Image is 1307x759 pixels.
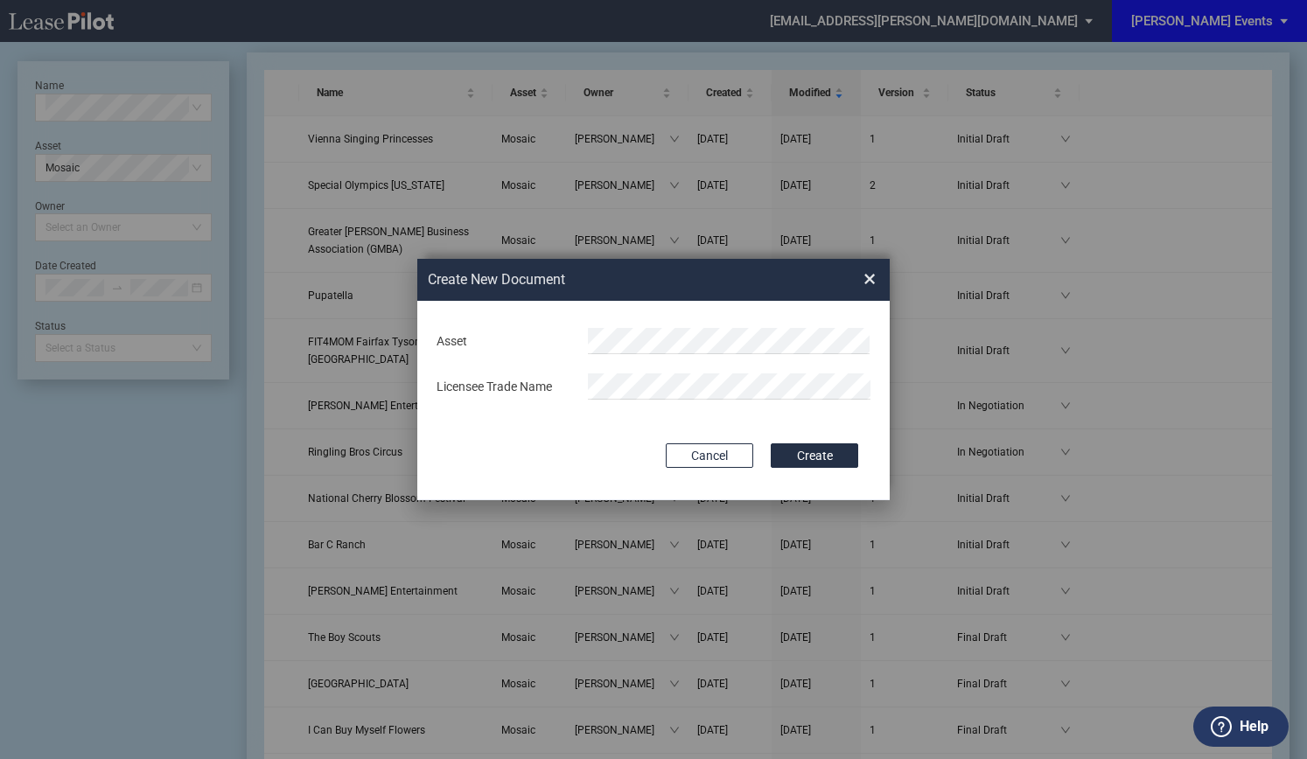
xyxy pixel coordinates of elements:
label: Help [1240,715,1269,738]
span: × [863,265,876,293]
button: Create [771,443,858,468]
div: Licensee Trade Name [426,379,577,396]
button: Cancel [666,443,753,468]
input: Licensee Trade Name [588,373,870,400]
md-dialog: Create New ... [417,259,890,501]
div: Asset [426,333,577,351]
h2: Create New Document [428,270,800,289]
